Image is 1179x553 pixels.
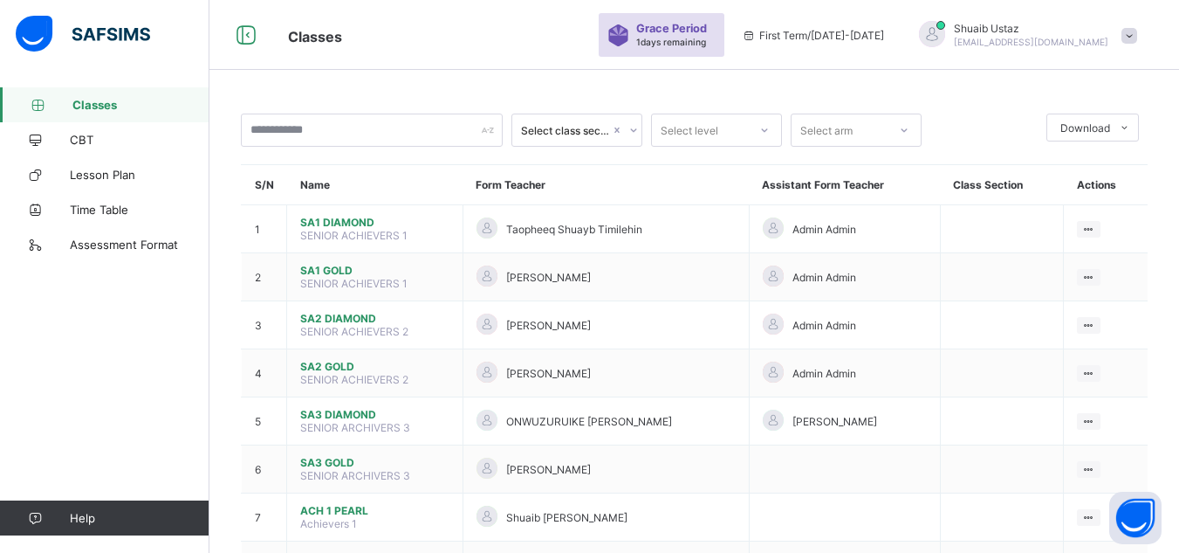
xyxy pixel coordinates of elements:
[800,114,853,147] div: Select arm
[300,325,408,338] span: SENIOR ACHIEVERS 2
[506,367,591,380] span: [PERSON_NAME]
[242,446,287,494] td: 6
[506,463,591,476] span: [PERSON_NAME]
[70,203,209,217] span: Time Table
[242,301,287,349] td: 3
[300,216,449,229] span: SA1 DIAMOND
[70,511,209,525] span: Help
[463,165,749,205] th: Form Teacher
[506,319,591,332] span: [PERSON_NAME]
[1109,492,1162,544] button: Open asap
[242,205,287,253] td: 1
[242,165,287,205] th: S/N
[636,22,707,35] span: Grace Period
[242,397,287,446] td: 5
[742,29,884,42] span: session/term information
[288,28,342,45] span: Classes
[300,360,449,373] span: SA2 GOLD
[70,168,209,182] span: Lesson Plan
[901,21,1146,50] div: ShuaibUstaz
[300,408,449,421] span: SA3 DIAMOND
[300,264,449,277] span: SA1 GOLD
[242,349,287,397] td: 4
[300,229,408,242] span: SENIOR ACHIEVERS 1
[300,373,408,386] span: SENIOR ACHIEVERS 2
[70,238,209,252] span: Assessment Format
[300,456,449,469] span: SA3 GOLD
[506,271,591,284] span: [PERSON_NAME]
[300,517,357,530] span: Achievers 1
[1060,121,1110,135] span: Download
[661,114,718,147] div: Select level
[300,312,449,325] span: SA2 DIAMOND
[506,223,642,236] span: Taopheeq Shuayb Timilehin
[954,37,1108,47] span: [EMAIL_ADDRESS][DOMAIN_NAME]
[940,165,1063,205] th: Class Section
[792,415,877,428] span: [PERSON_NAME]
[16,16,150,52] img: safsims
[792,271,856,284] span: Admin Admin
[1064,165,1148,205] th: Actions
[300,469,410,482] span: SENIOR ARCHIVERS 3
[300,277,408,290] span: SENIOR ACHIEVERS 1
[636,37,706,47] span: 1 days remaining
[749,165,940,205] th: Assistant Form Teacher
[954,22,1108,35] span: Shuaib Ustaz
[242,494,287,542] td: 7
[287,165,463,205] th: Name
[72,98,209,112] span: Classes
[792,367,856,380] span: Admin Admin
[792,223,856,236] span: Admin Admin
[70,133,209,147] span: CBT
[242,253,287,301] td: 2
[792,319,856,332] span: Admin Admin
[506,415,672,428] span: ONWUZURUIKE [PERSON_NAME]
[607,24,629,46] img: sticker-purple.71386a28dfed39d6af7621340158ba97.svg
[300,421,410,434] span: SENIOR ARCHIVERS 3
[300,504,449,517] span: ACH 1 PEARL
[521,124,610,137] div: Select class section
[506,511,627,524] span: Shuaib [PERSON_NAME]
